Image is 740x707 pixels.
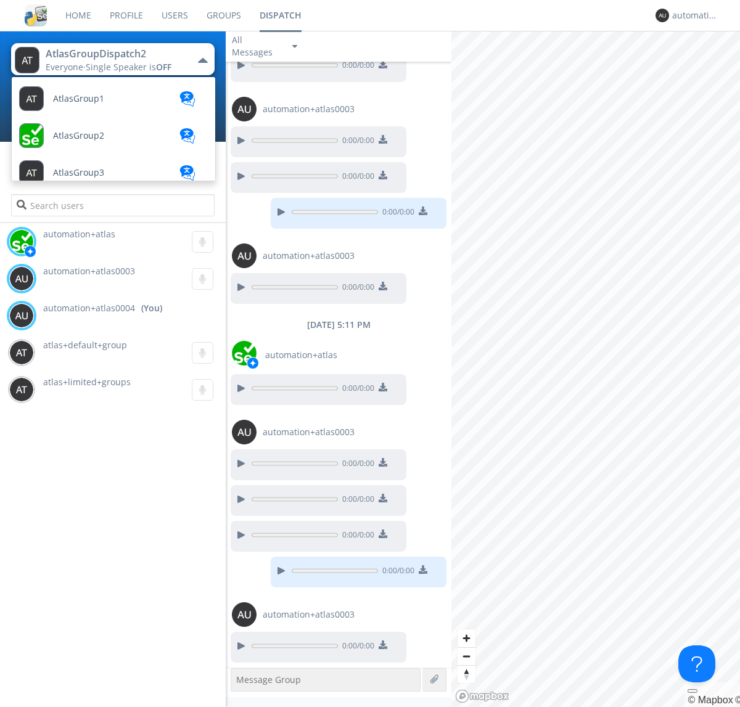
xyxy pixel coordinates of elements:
[46,47,184,61] div: AtlasGroupDispatch2
[226,319,451,331] div: [DATE] 5:11 PM
[688,695,733,705] a: Mapbox
[678,645,715,682] iframe: Toggle Customer Support
[43,265,135,277] span: automation+atlas0003
[338,494,374,507] span: 0:00 / 0:00
[379,494,387,502] img: download media button
[378,565,414,579] span: 0:00 / 0:00
[338,171,374,184] span: 0:00 / 0:00
[263,250,355,262] span: automation+atlas0003
[11,76,216,181] ul: AtlasGroupDispatch2Everyone·Single Speaker isOFF
[419,206,427,215] img: download media button
[265,349,337,361] span: automation+atlas
[338,529,374,543] span: 0:00 / 0:00
[9,266,34,291] img: 373638.png
[379,282,387,290] img: download media button
[688,689,697,693] button: Toggle attribution
[53,131,104,141] span: AtlasGroup2
[263,103,355,115] span: automation+atlas0003
[338,458,374,472] span: 0:00 / 0:00
[232,341,257,366] img: d2d01cd9b4174d08988066c6d424eccd
[338,640,374,654] span: 0:00 / 0:00
[11,43,214,75] button: AtlasGroupDispatch2Everyone·Single Speaker isOFF
[263,426,355,438] span: automation+atlas0003
[9,303,34,328] img: 373638.png
[379,529,387,538] img: download media button
[43,376,131,388] span: atlas+limited+groups
[672,9,718,22] div: automation+atlas0004
[455,689,509,703] a: Mapbox logo
[338,282,374,295] span: 0:00 / 0:00
[458,647,475,665] button: Zoom out
[86,61,171,73] span: Single Speaker is
[379,458,387,467] img: download media button
[9,340,34,365] img: 373638.png
[379,135,387,144] img: download media button
[458,629,475,647] button: Zoom in
[338,383,374,396] span: 0:00 / 0:00
[379,640,387,649] img: download media button
[9,377,34,402] img: 373638.png
[458,665,475,683] button: Reset bearing to north
[232,34,281,59] div: All Messages
[419,565,427,574] img: download media button
[378,206,414,220] span: 0:00 / 0:00
[43,339,127,351] span: atlas+default+group
[43,228,115,240] span: automation+atlas
[232,602,257,627] img: 373638.png
[338,60,374,73] span: 0:00 / 0:00
[656,9,669,22] img: 373638.png
[43,302,135,314] span: automation+atlas0004
[338,135,374,149] span: 0:00 / 0:00
[53,94,104,104] span: AtlasGroup1
[263,608,355,621] span: automation+atlas0003
[379,383,387,391] img: download media button
[232,97,257,121] img: 373638.png
[292,45,297,48] img: caret-down-sm.svg
[156,61,171,73] span: OFF
[53,168,104,178] span: AtlasGroup3
[11,194,214,216] input: Search users
[46,61,184,73] div: Everyone ·
[141,302,162,314] div: (You)
[232,420,257,444] img: 373638.png
[458,666,475,683] span: Reset bearing to north
[178,91,197,107] img: translation-blue.svg
[178,165,197,181] img: translation-blue.svg
[178,128,197,144] img: translation-blue.svg
[15,47,39,73] img: 373638.png
[232,243,257,268] img: 373638.png
[458,648,475,665] span: Zoom out
[25,4,47,27] img: cddb5a64eb264b2086981ab96f4c1ba7
[379,171,387,179] img: download media button
[9,229,34,254] img: d2d01cd9b4174d08988066c6d424eccd
[379,60,387,68] img: download media button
